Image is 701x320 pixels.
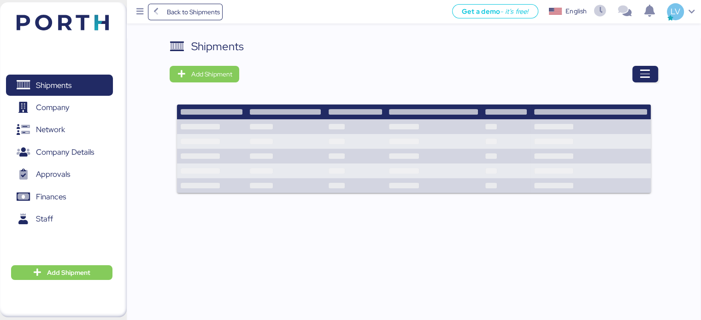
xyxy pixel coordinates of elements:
span: Staff [36,212,53,226]
a: Finances [6,186,113,208]
a: Approvals [6,164,113,185]
span: Company [36,101,70,114]
span: Approvals [36,168,70,181]
button: Add Shipment [170,66,239,82]
button: Add Shipment [11,265,112,280]
a: Company Details [6,142,113,163]
span: Finances [36,190,66,204]
span: Shipments [36,79,71,92]
span: Add Shipment [191,69,232,80]
a: Network [6,119,113,140]
span: Add Shipment [47,267,90,278]
a: Staff [6,209,113,230]
a: Shipments [6,75,113,96]
button: Menu [132,4,148,20]
span: Company Details [36,145,94,159]
div: Shipments [191,38,243,55]
a: Back to Shipments [148,4,223,20]
span: Network [36,123,65,136]
div: English [566,6,587,16]
span: LV [671,6,680,17]
a: Company [6,97,113,118]
span: Back to Shipments [166,6,219,17]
